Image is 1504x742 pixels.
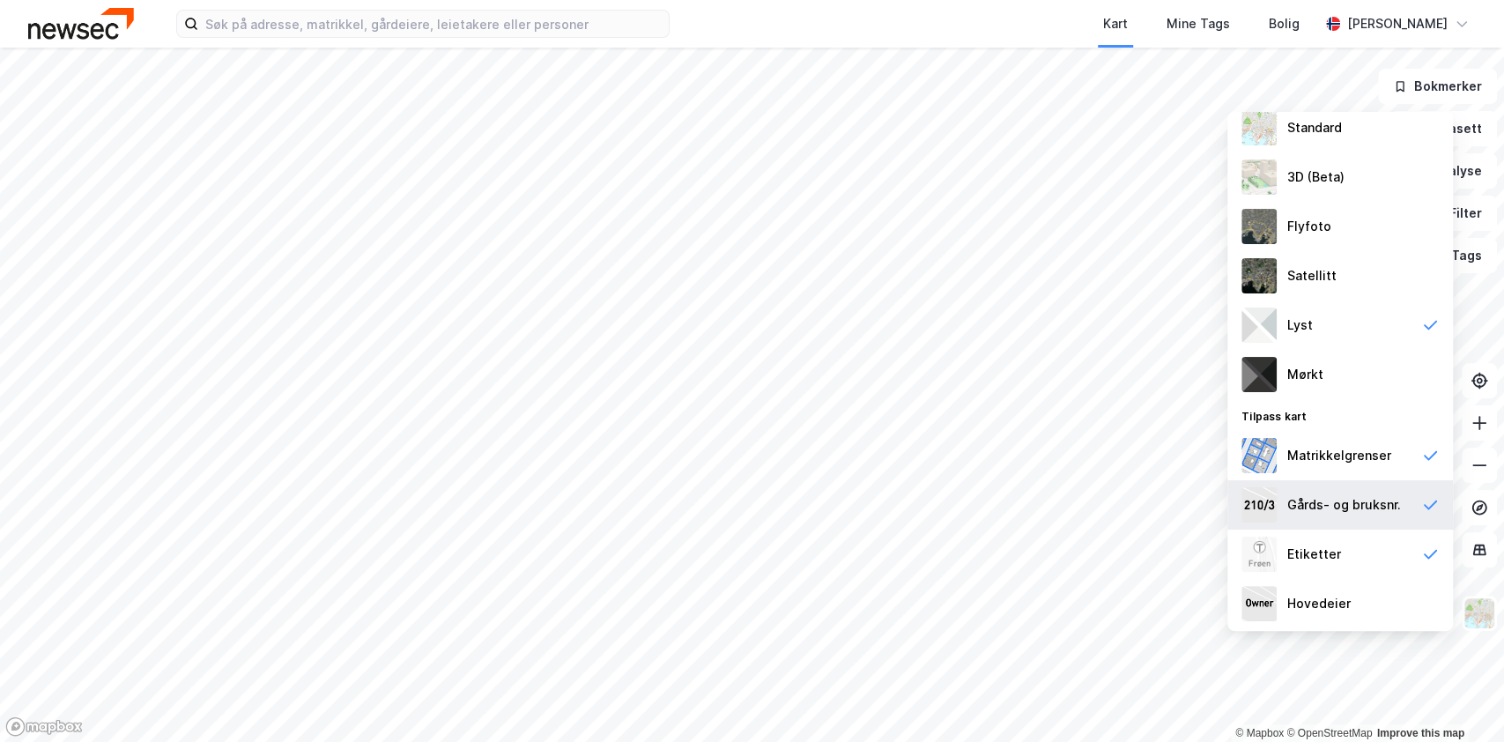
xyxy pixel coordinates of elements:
[198,11,669,37] input: Søk på adresse, matrikkel, gårdeiere, leietakere eller personer
[1377,727,1464,739] a: Improve this map
[1412,196,1497,231] button: Filter
[1241,308,1277,343] img: luj3wr1y2y3+OchiMxRmMxRlscgabnMEmZ7DJGWxyBpucwSZnsMkZbHIGm5zBJmewyRlscgabnMEmZ7DJGWxyBpucwSZnsMkZ...
[1415,238,1497,273] button: Tags
[1241,258,1277,293] img: 9k=
[28,8,134,39] img: newsec-logo.f6e21ccffca1b3a03d2d.png
[1269,13,1300,34] div: Bolig
[1241,160,1277,195] img: Z
[1286,727,1372,739] a: OpenStreetMap
[1378,69,1497,104] button: Bokmerker
[1241,110,1277,145] img: Z
[1463,597,1496,630] img: Z
[1287,117,1342,138] div: Standard
[1287,445,1391,466] div: Matrikkelgrenser
[1241,209,1277,244] img: Z
[1287,315,1313,336] div: Lyst
[1287,494,1401,516] div: Gårds- og bruksnr.
[1287,216,1331,237] div: Flyfoto
[1416,657,1504,742] div: Kontrollprogram for chat
[1287,544,1341,565] div: Etiketter
[1241,586,1277,621] img: majorOwner.b5e170eddb5c04bfeeff.jpeg
[1416,657,1504,742] iframe: Chat Widget
[1287,265,1337,286] div: Satellitt
[1167,13,1230,34] div: Mine Tags
[1347,13,1448,34] div: [PERSON_NAME]
[1241,438,1277,473] img: cadastreBorders.cfe08de4b5ddd52a10de.jpeg
[1241,487,1277,523] img: cadastreKeys.547ab17ec502f5a4ef2b.jpeg
[1241,537,1277,572] img: Z
[1287,593,1351,614] div: Hovedeier
[1227,399,1453,431] div: Tilpass kart
[1287,364,1323,385] div: Mørkt
[5,716,83,737] a: Mapbox homepage
[1235,727,1284,739] a: Mapbox
[1103,13,1128,34] div: Kart
[1241,357,1277,392] img: nCdM7BzjoCAAAAAElFTkSuQmCC
[1287,167,1345,188] div: 3D (Beta)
